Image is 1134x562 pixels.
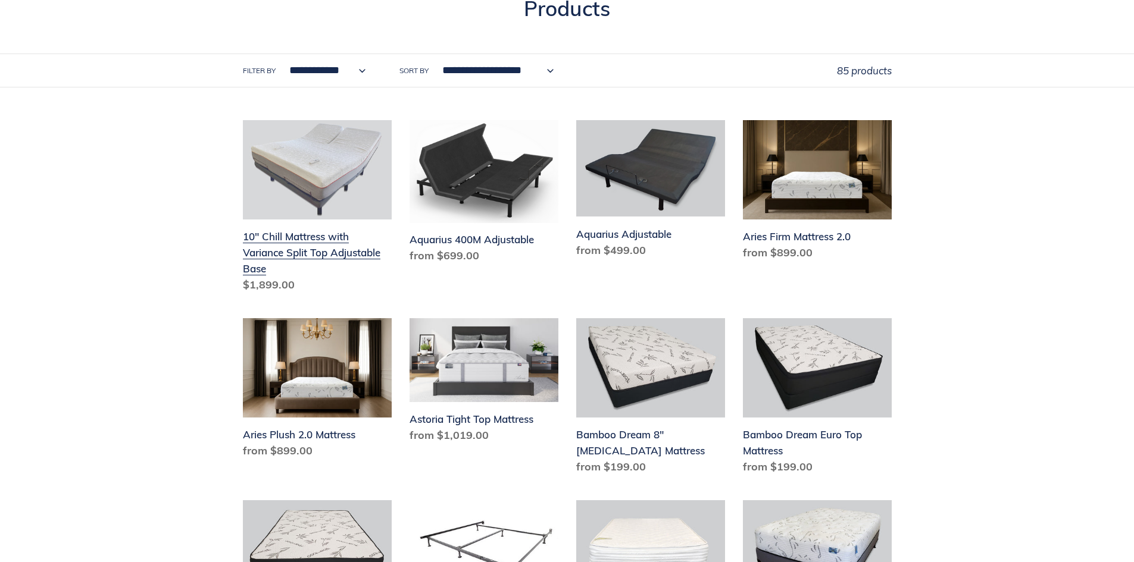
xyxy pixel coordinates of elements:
[837,64,892,77] span: 85 products
[243,318,392,463] a: Aries Plush 2.0 Mattress
[576,318,725,479] a: Bamboo Dream 8" Memory Foam Mattress
[243,65,276,76] label: Filter by
[743,120,892,265] a: Aries Firm Mattress 2.0
[410,318,558,448] a: Astoria Tight Top Mattress
[243,120,392,297] a: 10" Chill Mattress with Variance Split Top Adjustable Base
[410,120,558,268] a: Aquarius 400M Adjustable
[399,65,429,76] label: Sort by
[576,120,725,262] a: Aquarius Adjustable
[743,318,892,479] a: Bamboo Dream Euro Top Mattress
